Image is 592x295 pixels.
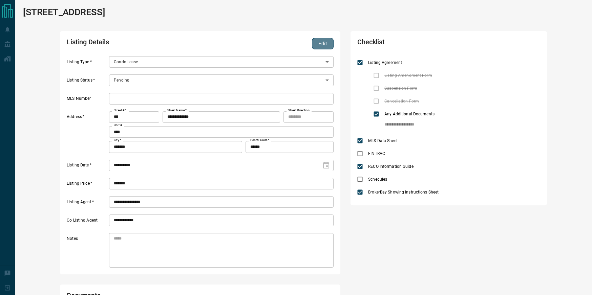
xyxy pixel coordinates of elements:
[23,7,105,18] h1: [STREET_ADDRESS]
[67,114,107,153] label: Address
[384,120,526,129] input: checklist input
[67,218,107,226] label: Co Listing Agent
[67,236,107,268] label: Notes
[109,74,334,86] div: Pending
[67,96,107,105] label: MLS Number
[366,60,404,66] span: Listing Agreement
[366,138,399,144] span: MLS Data Sheet
[288,108,310,113] label: Street Direction
[67,199,107,208] label: Listing Agent
[366,189,440,195] span: BrokerBay Showing Instructions Sheet
[167,108,187,113] label: Street Name
[114,108,126,113] label: Street #
[383,85,419,91] span: Suspension Form
[109,56,334,68] div: Condo Lease
[114,123,122,128] label: Unit #
[67,77,107,86] label: Listing Status
[67,59,107,68] label: Listing Type
[67,38,227,49] h2: Listing Details
[312,38,334,49] button: Edit
[67,162,107,171] label: Listing Date
[250,138,269,142] label: Postal Code
[357,38,467,49] h2: Checklist
[366,151,387,157] span: FINTRAC
[383,111,436,117] span: Any Additional Documents
[114,138,121,142] label: City
[366,163,415,169] span: RECO Information Guide
[366,176,389,182] span: Schedules
[383,72,434,78] span: Listing Amendment Form
[383,98,421,104] span: Cancellation Form
[67,181,107,189] label: Listing Price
